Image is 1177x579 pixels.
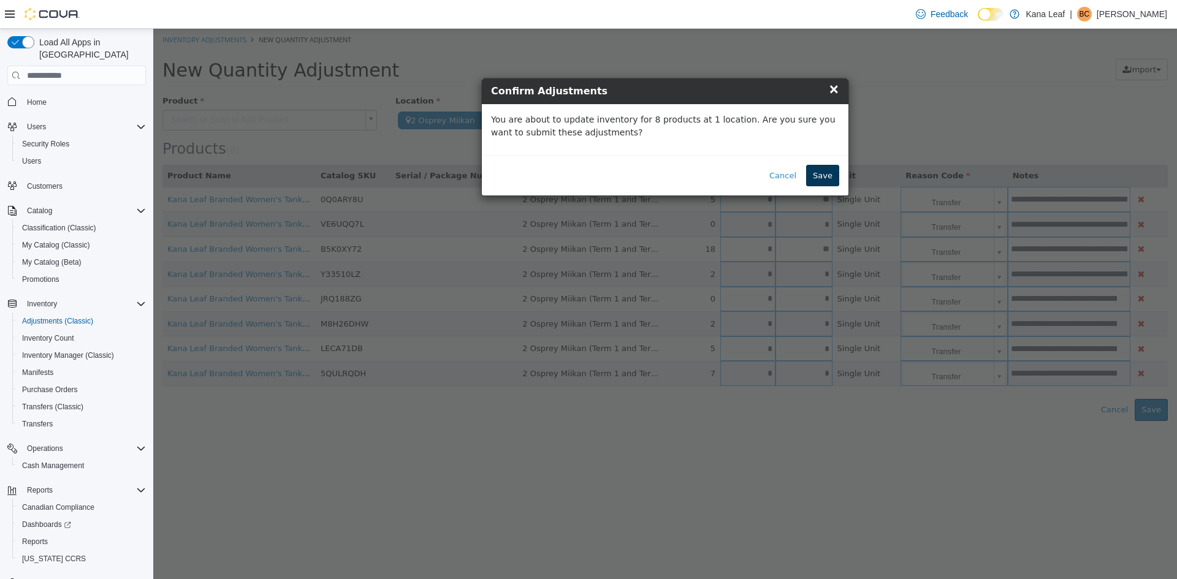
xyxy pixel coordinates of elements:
[17,534,53,549] a: Reports
[12,499,151,516] button: Canadian Compliance
[17,365,146,380] span: Manifests
[2,118,151,135] button: Users
[17,331,79,346] a: Inventory Count
[17,238,146,252] span: My Catalog (Classic)
[17,255,86,270] a: My Catalog (Beta)
[2,202,151,219] button: Catalog
[17,314,146,328] span: Adjustments (Classic)
[2,93,151,110] button: Home
[22,179,67,194] a: Customers
[22,156,41,166] span: Users
[12,312,151,330] button: Adjustments (Classic)
[17,221,101,235] a: Classification (Classic)
[2,295,151,312] button: Inventory
[12,271,151,288] button: Promotions
[2,440,151,457] button: Operations
[27,181,63,191] span: Customers
[22,203,146,218] span: Catalog
[22,461,84,471] span: Cash Management
[12,415,151,433] button: Transfers
[17,314,98,328] a: Adjustments (Classic)
[12,254,151,271] button: My Catalog (Beta)
[17,417,58,431] a: Transfers
[2,482,151,499] button: Reports
[17,551,146,566] span: Washington CCRS
[911,2,973,26] a: Feedback
[978,8,1004,21] input: Dark Mode
[12,135,151,153] button: Security Roles
[17,399,146,414] span: Transfers (Classic)
[17,348,146,363] span: Inventory Manager (Classic)
[12,364,151,381] button: Manifests
[17,221,146,235] span: Classification (Classic)
[22,119,51,134] button: Users
[2,177,151,195] button: Customers
[22,297,146,311] span: Inventory
[17,331,146,346] span: Inventory Count
[22,274,59,284] span: Promotions
[27,444,63,453] span: Operations
[22,368,53,377] span: Manifests
[34,36,146,61] span: Load All Apps in [GEOGRAPHIC_DATA]
[22,297,62,311] button: Inventory
[22,483,146,498] span: Reports
[22,502,94,512] span: Canadian Compliance
[12,219,151,237] button: Classification (Classic)
[17,500,99,515] a: Canadian Compliance
[17,534,146,549] span: Reports
[17,255,146,270] span: My Catalog (Beta)
[17,137,74,151] a: Security Roles
[22,223,96,233] span: Classification (Classic)
[12,457,151,474] button: Cash Management
[609,136,650,158] button: Cancel
[17,500,146,515] span: Canadian Compliance
[17,417,146,431] span: Transfers
[17,551,91,566] a: [US_STATE] CCRS
[27,97,47,107] span: Home
[12,381,151,398] button: Purchase Orders
[22,537,48,547] span: Reports
[17,272,64,287] a: Promotions
[22,402,83,412] span: Transfers (Classic)
[12,347,151,364] button: Inventory Manager (Classic)
[12,153,151,170] button: Users
[17,382,146,397] span: Purchase Orders
[27,485,53,495] span: Reports
[17,517,146,532] span: Dashboards
[17,137,146,151] span: Security Roles
[27,206,52,216] span: Catalog
[27,122,46,132] span: Users
[931,8,968,20] span: Feedback
[22,178,146,194] span: Customers
[22,483,58,498] button: Reports
[17,272,146,287] span: Promotions
[17,365,58,380] a: Manifests
[22,95,51,110] a: Home
[22,240,90,250] span: My Catalog (Classic)
[22,419,53,429] span: Transfers
[675,53,686,67] span: ×
[22,441,146,456] span: Operations
[17,154,146,168] span: Users
[17,382,83,397] a: Purchase Orders
[12,237,151,254] button: My Catalog (Classic)
[22,333,74,343] span: Inventory Count
[17,517,76,532] a: Dashboards
[22,385,78,395] span: Purchase Orders
[22,554,86,564] span: [US_STATE] CCRS
[1026,7,1065,21] p: Kana Leaf
[12,330,151,347] button: Inventory Count
[22,316,93,326] span: Adjustments (Classic)
[653,136,686,158] button: Save
[1070,7,1072,21] p: |
[22,350,114,360] span: Inventory Manager (Classic)
[22,139,69,149] span: Security Roles
[12,550,151,567] button: [US_STATE] CCRS
[338,55,686,70] h4: Confirm Adjustments
[22,119,146,134] span: Users
[17,458,89,473] a: Cash Management
[338,85,686,110] p: You are about to update inventory for 8 products at 1 location. Are you sure you want to submit t...
[27,299,57,309] span: Inventory
[12,398,151,415] button: Transfers (Classic)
